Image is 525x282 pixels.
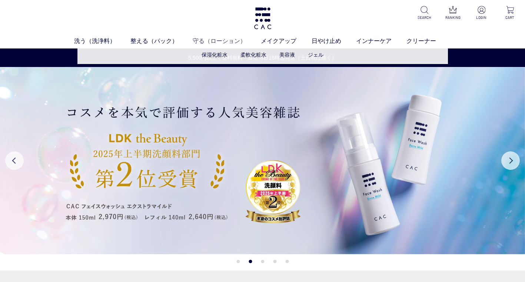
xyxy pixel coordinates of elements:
button: 2 of 5 [249,260,252,263]
button: Next [501,151,520,170]
a: SEARCH [415,6,433,20]
button: 5 of 5 [285,260,289,263]
a: CART [501,6,519,20]
a: ジェル [308,52,323,58]
a: 美容液 [279,52,295,58]
button: 4 of 5 [273,260,276,263]
a: 日やけ止め [312,37,356,46]
p: CART [501,15,519,20]
a: 5,500円以上で送料無料・最短当日16時迄発送（土日祝は除く） [0,54,525,62]
a: RANKING [444,6,462,20]
a: LOGIN [472,6,491,20]
button: 1 of 5 [236,260,240,263]
button: 3 of 5 [261,260,264,263]
a: 洗う（洗浄料） [74,37,130,46]
p: RANKING [444,15,462,20]
a: 保湿化粧水 [202,52,227,58]
img: logo [253,7,272,29]
button: Previous [5,151,24,170]
p: LOGIN [472,15,491,20]
a: メイクアップ [261,37,311,46]
a: 守る（ローション） [193,37,261,46]
a: インナーケア [356,37,406,46]
p: SEARCH [415,15,433,20]
a: 柔軟化粧水 [240,52,266,58]
a: 整える（パック） [130,37,193,46]
a: クリーナー [406,37,451,46]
